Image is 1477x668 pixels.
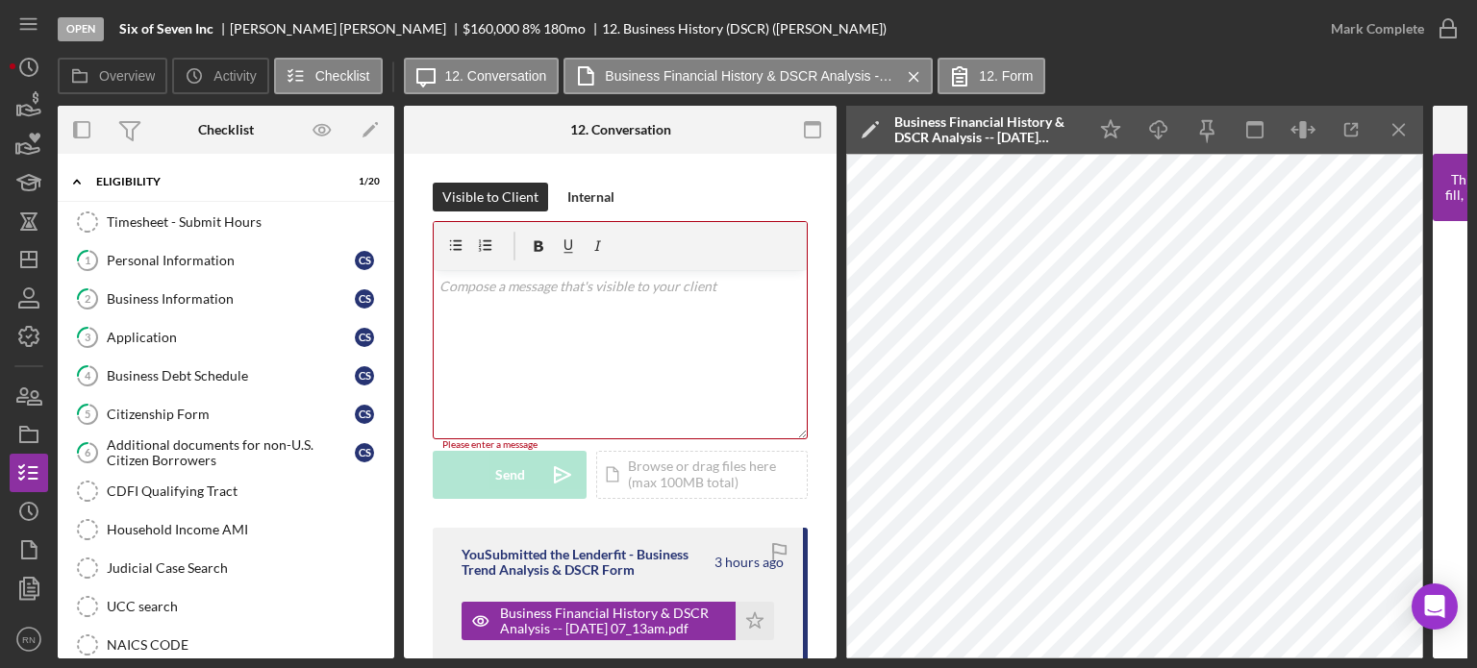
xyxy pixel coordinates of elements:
[433,183,548,211] button: Visible to Client
[58,17,104,41] div: Open
[445,68,547,84] label: 12. Conversation
[355,405,374,424] div: C S
[1412,583,1458,630] div: Open Intercom Messenger
[938,58,1045,94] button: 12. Form
[543,21,586,37] div: 180 mo
[107,637,384,653] div: NAICS CODE
[67,472,385,510] a: CDFI Qualifying Tract
[67,280,385,318] a: 2Business InformationCS
[67,510,385,549] a: Household Income AMI
[355,289,374,309] div: C S
[67,587,385,626] a: UCC search
[570,122,671,137] div: 12. Conversation
[58,58,167,94] button: Overview
[107,214,384,230] div: Timesheet - Submit Hours
[67,395,385,433] a: 5Citizenship FormCS
[462,547,712,578] div: You Submitted the Lenderfit - Business Trend Analysis & DSCR Form
[96,176,332,187] div: Eligibility
[500,606,726,636] div: Business Financial History & DSCR Analysis -- [DATE] 07_13am.pdf
[404,58,560,94] button: 12. Conversation
[522,21,540,37] div: 8 %
[230,21,463,37] div: [PERSON_NAME] [PERSON_NAME]
[67,241,385,280] a: 1Personal InformationCS
[10,620,48,658] button: RN
[979,68,1033,84] label: 12. Form
[67,357,385,395] a: 4Business Debt ScheduleCS
[462,602,774,640] button: Business Financial History & DSCR Analysis -- [DATE] 07_13am.pdf
[67,549,385,587] a: Judicial Case Search
[714,555,784,570] time: 2025-09-18 11:13
[345,176,380,187] div: 1 / 20
[315,68,370,84] label: Checklist
[85,292,90,305] tspan: 2
[605,68,893,84] label: Business Financial History & DSCR Analysis -- [DATE] 07_13am.pdf
[22,634,36,645] text: RN
[172,58,268,94] button: Activity
[107,483,384,499] div: CDFI Qualifying Tract
[433,439,808,451] div: Please enter a message
[355,443,374,462] div: C S
[1331,10,1424,48] div: Mark Complete
[355,251,374,270] div: C S
[107,407,355,422] div: Citizenship Form
[213,68,256,84] label: Activity
[107,437,355,468] div: Additional documents for non-U.S. Citizen Borrowers
[67,626,385,664] a: NAICS CODE
[433,451,587,499] button: Send
[85,408,90,420] tspan: 5
[495,451,525,499] div: Send
[107,599,384,614] div: UCC search
[107,522,384,537] div: Household Income AMI
[274,58,383,94] button: Checklist
[67,318,385,357] a: 3ApplicationCS
[1312,10,1467,48] button: Mark Complete
[85,369,91,382] tspan: 4
[107,291,355,307] div: Business Information
[355,366,374,385] div: C S
[442,183,538,211] div: Visible to Client
[894,114,1077,145] div: Business Financial History & DSCR Analysis -- [DATE] 07_13am.pdf
[85,446,91,458] tspan: 6
[107,560,384,576] div: Judicial Case Search
[463,20,519,37] span: $160,000
[558,183,624,211] button: Internal
[355,328,374,347] div: C S
[602,21,887,37] div: 12. Business History (DSCR) ([PERSON_NAME])
[563,58,933,94] button: Business Financial History & DSCR Analysis -- [DATE] 07_13am.pdf
[85,254,90,266] tspan: 1
[107,330,355,345] div: Application
[67,203,385,241] a: Timesheet - Submit Hours
[67,433,385,472] a: 6Additional documents for non-U.S. Citizen BorrowersCS
[85,331,90,343] tspan: 3
[119,21,213,37] b: Six of Seven Inc
[107,368,355,383] div: Business Debt Schedule
[198,122,254,137] div: Checklist
[567,183,614,211] div: Internal
[107,253,355,268] div: Personal Information
[99,68,155,84] label: Overview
